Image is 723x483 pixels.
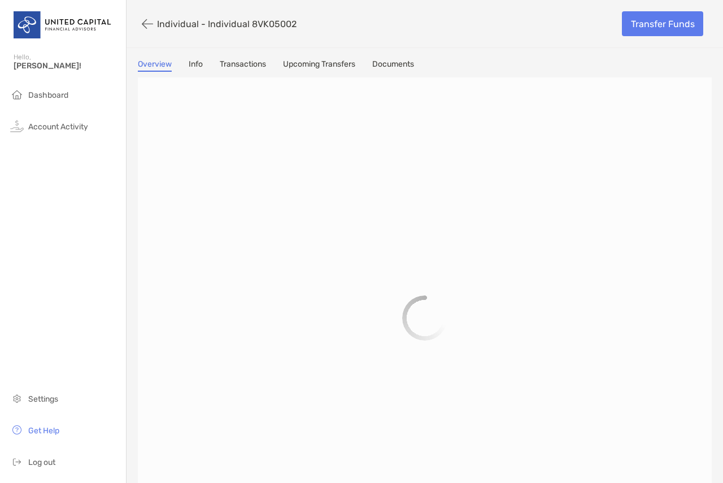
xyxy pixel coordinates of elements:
[10,391,24,405] img: settings icon
[28,122,88,132] span: Account Activity
[138,59,172,72] a: Overview
[283,59,355,72] a: Upcoming Transfers
[28,458,55,467] span: Log out
[28,426,59,436] span: Get Help
[14,5,112,45] img: United Capital Logo
[189,59,203,72] a: Info
[28,394,58,404] span: Settings
[10,423,24,437] img: get-help icon
[157,19,297,29] p: Individual - Individual 8VK05002
[10,119,24,133] img: activity icon
[622,11,703,36] a: Transfer Funds
[10,455,24,468] img: logout icon
[14,61,119,71] span: [PERSON_NAME]!
[372,59,414,72] a: Documents
[28,90,68,100] span: Dashboard
[220,59,266,72] a: Transactions
[10,88,24,101] img: household icon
